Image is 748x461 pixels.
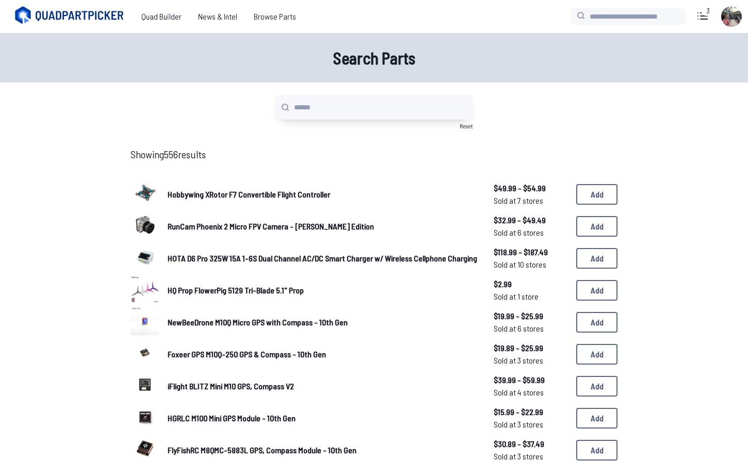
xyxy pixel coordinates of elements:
a: iFlight BLITZ Mini M10 GPS, Compass V2 [168,380,477,392]
a: NewBeeDrone M10Q Micro GPS with Compass - 10th Gen [168,316,477,328]
a: image [131,338,159,370]
a: News & Intel [190,6,246,27]
button: Add [576,280,617,301]
div: 3 [701,6,715,16]
span: $15.99 - $22.99 [494,406,568,418]
button: Add [576,440,617,460]
a: Quad Builder [133,6,190,27]
span: Sold at 10 stores [494,258,568,271]
a: Hobbywing XRotor F7 Convertible Flight Controller [168,188,477,201]
span: Sold at 4 stores [494,386,568,399]
a: Reset [460,122,473,129]
span: iFlight BLITZ Mini M10 GPS, Compass V2 [168,381,294,391]
a: HGRLC M100 Mini GPS Module - 10th Gen [168,412,477,424]
span: Hobbywing XRotor F7 Convertible Flight Controller [168,189,330,199]
button: Add [576,248,617,269]
button: Add [576,312,617,333]
span: HGRLC M100 Mini GPS Module - 10th Gen [168,413,296,423]
a: image [131,306,159,338]
span: Foxeer GPS M10Q-250 GPS & Compass - 10th Gen [168,349,326,359]
span: NewBeeDrone M10Q Micro GPS with Compass - 10th Gen [168,317,348,327]
a: RunCam Phoenix 2 Micro FPV Camera - [PERSON_NAME] Edition [168,220,477,233]
p: Showing 556 results [131,146,617,162]
img: image [131,338,159,367]
button: Add [576,184,617,205]
span: Sold at 3 stores [494,418,568,431]
a: FlyFishRC M8QMC-5883L GPS, Compass Module - 10th Gen [168,444,477,456]
span: Sold at 6 stores [494,226,568,239]
span: FlyFishRC M8QMC-5883L GPS, Compass Module - 10th Gen [168,445,356,455]
span: $49.99 - $54.99 [494,182,568,194]
img: User [721,6,742,27]
a: HQ Prop FlowerPig 5129 Tri-Blade 5.1" Prop [168,284,477,297]
a: image [131,402,159,434]
span: $2.99 [494,278,568,290]
span: $32.99 - $49.49 [494,214,568,226]
a: Browse Parts [246,6,304,27]
button: Add [576,216,617,237]
span: HQ Prop FlowerPig 5129 Tri-Blade 5.1" Prop [168,285,304,295]
span: $30.89 - $37.49 [494,438,568,450]
span: Sold at 1 store [494,290,568,303]
a: image [131,178,159,210]
span: $118.99 - $187.49 [494,246,568,258]
img: image [131,178,159,207]
span: $19.89 - $25.99 [494,342,568,354]
span: Sold at 6 stores [494,322,568,335]
a: image [131,370,159,402]
img: image [131,242,159,271]
span: $19.99 - $25.99 [494,310,568,322]
img: image [131,306,159,335]
img: image [131,274,159,303]
h1: Search Parts [44,45,704,70]
span: HOTA D6 Pro 325W 15A 1-6S Dual Channel AC/DC Smart Charger w/ Wireless Cellphone Charging [168,253,477,263]
span: Sold at 3 stores [494,354,568,367]
button: Add [576,344,617,365]
span: $39.99 - $59.99 [494,374,568,386]
a: image [131,274,159,306]
img: image [131,210,159,239]
button: Add [576,408,617,429]
span: RunCam Phoenix 2 Micro FPV Camera - [PERSON_NAME] Edition [168,221,374,231]
img: image [131,370,159,399]
img: image [131,402,159,431]
a: image [131,210,159,242]
a: image [131,242,159,274]
span: Sold at 7 stores [494,194,568,207]
a: HOTA D6 Pro 325W 15A 1-6S Dual Channel AC/DC Smart Charger w/ Wireless Cellphone Charging [168,252,477,265]
button: Add [576,376,617,397]
a: Foxeer GPS M10Q-250 GPS & Compass - 10th Gen [168,348,477,360]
